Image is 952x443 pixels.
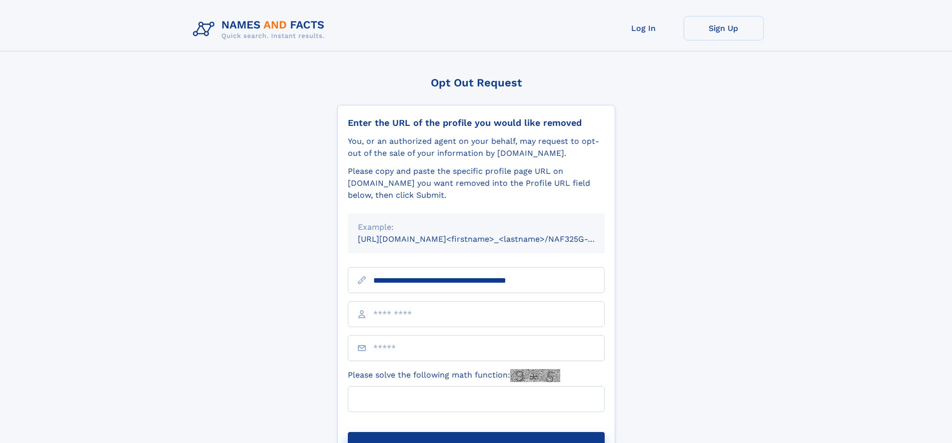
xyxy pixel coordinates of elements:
div: Example: [358,221,595,233]
div: You, or an authorized agent on your behalf, may request to opt-out of the sale of your informatio... [348,135,605,159]
img: Logo Names and Facts [189,16,333,43]
small: [URL][DOMAIN_NAME]<firstname>_<lastname>/NAF325G-xxxxxxxx [358,234,624,244]
div: Opt Out Request [337,76,615,89]
div: Enter the URL of the profile you would like removed [348,117,605,128]
div: Please copy and paste the specific profile page URL on [DOMAIN_NAME] you want removed into the Pr... [348,165,605,201]
a: Sign Up [684,16,764,40]
a: Log In [604,16,684,40]
label: Please solve the following math function: [348,369,560,382]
